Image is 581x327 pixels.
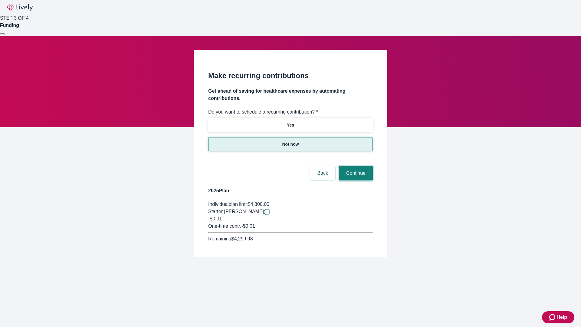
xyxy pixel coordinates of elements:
[248,202,269,207] span: $4,300.00
[556,314,567,321] span: Help
[542,311,574,323] button: Zendesk support iconHelp
[208,209,264,214] span: Starter [PERSON_NAME]
[264,209,270,215] svg: Starter penny details
[208,202,248,207] span: Individual plan limit
[310,166,335,180] button: Back
[208,187,373,194] h4: 2025 Plan
[231,236,253,241] span: $4,299.98
[282,141,299,147] p: Not now
[208,88,373,102] h4: Get ahead of saving for healthcare expenses by automating contributions.
[549,314,556,321] svg: Zendesk support icon
[208,118,373,132] button: Yes
[7,4,33,11] img: Lively
[264,209,270,215] button: Lively will contribute $0.01 to establish your account
[339,166,373,180] button: Continue
[208,223,241,229] span: One-time contr.
[241,223,255,229] span: - $0.01
[208,216,222,221] span: -$0.01
[208,236,231,241] span: Remaining
[208,108,318,116] label: Do you want to schedule a recurring contribution? *
[287,122,294,128] p: Yes
[208,137,373,151] button: Not now
[208,70,373,81] h2: Make recurring contributions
